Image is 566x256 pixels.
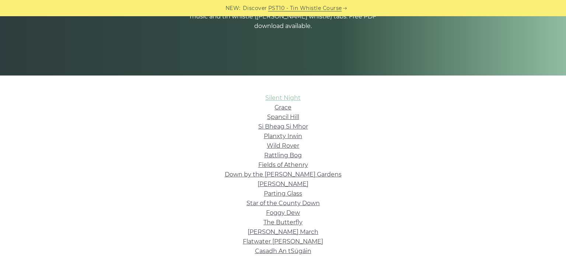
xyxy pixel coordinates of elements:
[255,248,311,255] a: Casadh An tSúgáin
[267,142,299,149] a: Wild Rover
[267,113,299,120] a: Spancil Hill
[248,228,318,235] a: [PERSON_NAME] March
[258,161,308,168] a: Fields of Athenry
[247,200,320,207] a: Star of the County Down
[264,190,302,197] a: Parting Glass
[225,171,342,178] a: Down by the [PERSON_NAME] Gardens
[263,219,303,226] a: The Butterfly
[243,238,323,245] a: Flatwater [PERSON_NAME]
[266,209,300,216] a: Foggy Dew
[258,180,308,187] a: [PERSON_NAME]
[184,2,382,31] p: A selection of easy Irish tin whistle songs for beginners, with sheet music and tin whistle ([PER...
[226,4,241,13] span: NEW:
[264,133,302,140] a: Planxty Irwin
[265,94,301,101] a: Silent Night
[258,123,308,130] a: Si­ Bheag Si­ Mhor
[275,104,291,111] a: Grace
[243,4,267,13] span: Discover
[264,152,302,159] a: Rattling Bog
[268,4,342,13] a: PST10 - Tin Whistle Course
